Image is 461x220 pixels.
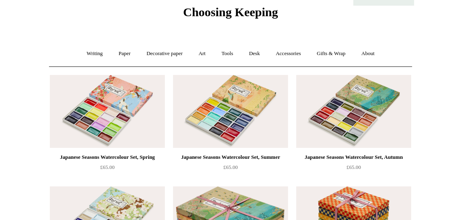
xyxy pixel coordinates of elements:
span: Choosing Keeping [183,5,278,19]
a: Art [191,43,213,64]
a: Japanese Seasons Watercolour Set, Summer £65.00 [173,152,288,186]
a: Writing [79,43,110,64]
img: Japanese Seasons Watercolour Set, Summer [173,75,288,148]
a: Japanese Seasons Watercolour Set, Spring Japanese Seasons Watercolour Set, Spring [50,75,165,148]
span: £65.00 [100,164,115,170]
a: Choosing Keeping [183,12,278,17]
span: £65.00 [223,164,238,170]
a: About [354,43,382,64]
span: £65.00 [346,164,361,170]
a: Gifts & Wrap [309,43,353,64]
a: Japanese Seasons Watercolour Set, Autumn Japanese Seasons Watercolour Set, Autumn [296,75,411,148]
div: Japanese Seasons Watercolour Set, Summer [175,152,286,162]
div: Japanese Seasons Watercolour Set, Autumn [298,152,409,162]
a: Paper [111,43,138,64]
div: Japanese Seasons Watercolour Set, Spring [52,152,163,162]
a: Accessories [269,43,308,64]
a: Japanese Seasons Watercolour Set, Autumn £65.00 [296,152,411,186]
a: Japanese Seasons Watercolour Set, Spring £65.00 [50,152,165,186]
a: Decorative paper [139,43,190,64]
img: Japanese Seasons Watercolour Set, Spring [50,75,165,148]
a: Desk [242,43,267,64]
a: Tools [214,43,241,64]
a: Japanese Seasons Watercolour Set, Summer Japanese Seasons Watercolour Set, Summer [173,75,288,148]
img: Japanese Seasons Watercolour Set, Autumn [296,75,411,148]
